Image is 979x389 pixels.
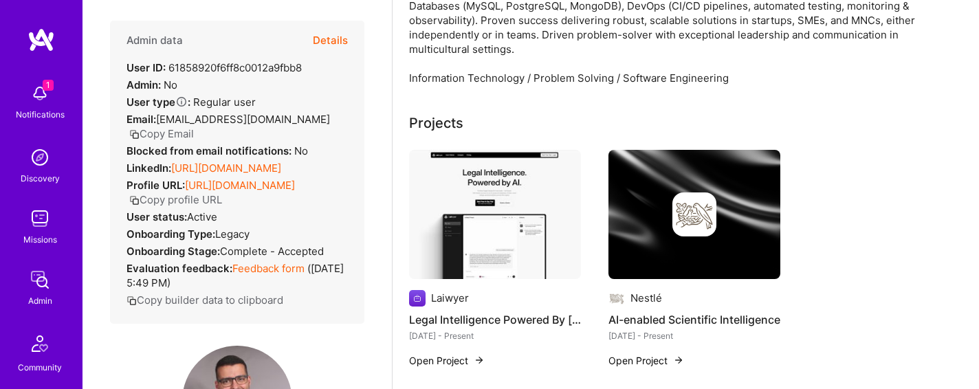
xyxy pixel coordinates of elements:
[23,327,56,360] img: Community
[126,78,161,91] strong: Admin:
[474,355,485,366] img: arrow-right
[26,205,54,232] img: teamwork
[129,192,222,207] button: Copy profile URL
[23,232,57,247] div: Missions
[129,126,194,141] button: Copy Email
[409,329,581,343] div: [DATE] - Present
[171,162,281,175] a: [URL][DOMAIN_NAME]
[126,78,177,92] div: No
[187,210,217,223] span: Active
[220,245,324,258] span: Complete - Accepted
[16,107,65,122] div: Notifications
[43,80,54,91] span: 1
[126,227,215,241] strong: Onboarding Type:
[608,311,780,329] h4: AI-enabled Scientific Intelligence
[185,179,295,192] a: [URL][DOMAIN_NAME]
[26,80,54,107] img: bell
[215,227,250,241] span: legacy
[156,113,330,126] span: [EMAIL_ADDRESS][DOMAIN_NAME]
[630,291,662,305] div: Nestlé
[608,150,780,279] img: cover
[313,21,348,60] button: Details
[126,162,171,175] strong: LinkedIn:
[126,95,256,109] div: Regular user
[672,192,716,236] img: Company logo
[409,353,485,368] button: Open Project
[409,311,581,329] h4: Legal Intelligence Powered By [PERSON_NAME]
[608,329,780,343] div: [DATE] - Present
[126,144,308,158] div: No
[26,144,54,171] img: discovery
[126,261,348,290] div: ( [DATE] 5:49 PM )
[126,34,183,47] h4: Admin data
[126,96,190,109] strong: User type :
[673,355,684,366] img: arrow-right
[126,60,302,75] div: 61858920f6ff8c0012a9fbb8
[409,113,463,133] div: Projects
[129,195,140,205] i: icon Copy
[129,129,140,140] i: icon Copy
[608,353,684,368] button: Open Project
[126,61,166,74] strong: User ID:
[126,262,232,275] strong: Evaluation feedback:
[126,245,220,258] strong: Onboarding Stage:
[175,96,188,108] i: Help
[21,171,60,186] div: Discovery
[431,291,469,305] div: Laiwyer
[126,179,185,192] strong: Profile URL:
[126,113,156,126] strong: Email:
[608,290,625,307] img: Company logo
[28,293,52,308] div: Admin
[126,293,283,307] button: Copy builder data to clipboard
[18,360,62,375] div: Community
[409,290,426,307] img: Company logo
[27,27,55,52] img: logo
[126,210,187,223] strong: User status:
[232,262,305,275] a: Feedback form
[26,266,54,293] img: admin teamwork
[126,144,294,157] strong: Blocked from email notifications:
[126,296,137,306] i: icon Copy
[409,150,581,279] img: Legal Intelligence Powered By AI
